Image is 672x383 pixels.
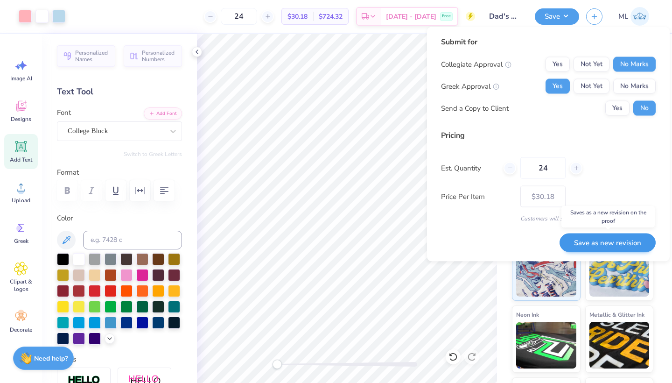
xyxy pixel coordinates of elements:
label: Price Per Item [441,191,513,202]
span: Personalized Numbers [142,50,176,63]
label: Format [57,167,182,178]
button: No Marks [613,57,656,72]
span: ML [618,11,628,22]
div: Greek Approval [441,81,499,92]
input: – – [520,157,566,179]
div: Pricing [441,130,656,141]
div: Collegiate Approval [441,59,511,70]
span: Image AI [10,75,32,82]
label: Est. Quantity [441,163,497,173]
button: Yes [546,79,570,94]
button: No [633,101,656,116]
a: ML [614,7,653,26]
button: Switch to Greek Letters [124,150,182,158]
button: Not Yet [574,57,609,72]
button: Yes [546,57,570,72]
div: Customers will see this price on HQ. [441,214,656,223]
button: Not Yet [574,79,609,94]
span: Metallic & Glitter Ink [589,310,644,319]
label: Font [57,107,71,118]
span: Personalized Names [75,50,110,63]
span: Decorate [10,326,32,333]
div: Accessibility label [273,360,282,369]
img: Puff Ink [589,250,650,297]
div: Text Tool [57,85,182,98]
img: Neon Ink [516,322,576,369]
button: Save as new revision [560,233,656,252]
input: Untitled Design [482,7,528,26]
input: – – [221,8,257,25]
span: Upload [12,197,30,204]
button: Save [535,8,579,25]
span: Clipart & logos [6,278,36,293]
button: Add Font [144,107,182,120]
button: Personalized Numbers [124,45,182,67]
img: Mallie Lahman [630,7,649,26]
strong: Need help? [34,354,68,363]
div: Saves as a new revision on the proof [561,206,655,227]
span: Neon Ink [516,310,539,319]
span: $724.32 [319,12,343,21]
img: Standard [516,250,576,297]
label: Color [57,213,182,224]
div: Submit for [441,36,656,48]
button: Yes [605,101,630,116]
span: Free [442,13,451,20]
span: Greek [14,237,28,245]
button: No Marks [613,79,656,94]
span: Designs [11,115,31,123]
span: [DATE] - [DATE] [386,12,436,21]
span: Add Text [10,156,32,163]
input: e.g. 7428 c [83,231,182,249]
button: Personalized Names [57,45,115,67]
img: Metallic & Glitter Ink [589,322,650,369]
div: Send a Copy to Client [441,103,509,113]
span: $30.18 [287,12,308,21]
